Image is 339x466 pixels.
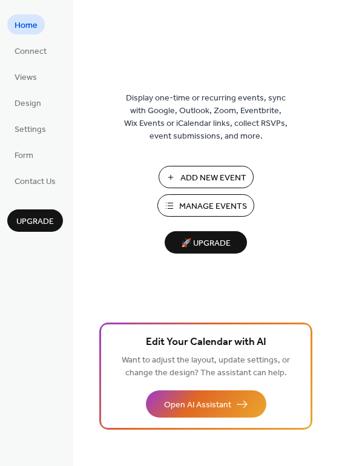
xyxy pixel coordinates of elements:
[7,145,41,165] a: Form
[165,231,247,254] button: 🚀 Upgrade
[7,41,54,61] a: Connect
[15,71,37,84] span: Views
[7,93,48,113] a: Design
[15,123,46,136] span: Settings
[15,176,56,188] span: Contact Us
[7,67,44,87] a: Views
[172,235,240,252] span: 🚀 Upgrade
[122,352,290,381] span: Want to adjust the layout, update settings, or change the design? The assistant can help.
[16,215,54,228] span: Upgrade
[7,15,45,34] a: Home
[146,390,266,418] button: Open AI Assistant
[15,149,33,162] span: Form
[15,19,38,32] span: Home
[124,92,288,143] span: Display one-time or recurring events, sync with Google, Outlook, Zoom, Eventbrite, Wix Events or ...
[15,45,47,58] span: Connect
[7,209,63,232] button: Upgrade
[157,194,254,217] button: Manage Events
[15,97,41,110] span: Design
[159,166,254,188] button: Add New Event
[146,334,266,351] span: Edit Your Calendar with AI
[7,119,53,139] a: Settings
[180,172,246,185] span: Add New Event
[179,200,247,213] span: Manage Events
[164,399,231,412] span: Open AI Assistant
[7,171,63,191] a: Contact Us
